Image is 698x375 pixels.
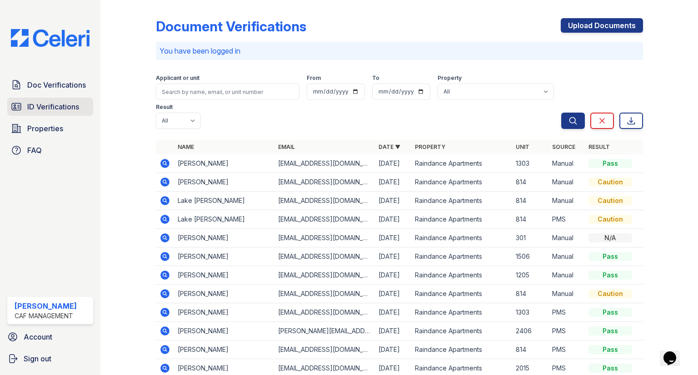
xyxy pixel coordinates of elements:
td: [EMAIL_ADDRESS][DOMAIN_NAME] [274,266,375,285]
td: 2406 [512,322,548,340]
a: Result [588,143,610,150]
td: [EMAIL_ADDRESS][DOMAIN_NAME] [274,247,375,266]
a: Upload Documents [561,18,643,33]
td: PMS [548,340,585,359]
a: Email [278,143,295,150]
a: ID Verifications [7,98,93,116]
td: [DATE] [375,192,411,210]
td: Raindance Apartments [411,154,512,173]
div: Caution [588,215,632,224]
span: Properties [27,123,63,134]
td: [DATE] [375,266,411,285]
iframe: chat widget [660,339,689,366]
td: Manual [548,173,585,192]
div: Caution [588,178,632,187]
td: Raindance Apartments [411,340,512,359]
td: Raindance Apartments [411,229,512,247]
div: Pass [588,159,632,168]
td: Lake [PERSON_NAME] [174,192,274,210]
a: Name [178,143,194,150]
td: [EMAIL_ADDRESS][DOMAIN_NAME] [274,303,375,322]
label: Applicant or unit [156,74,199,82]
span: Account [24,331,52,342]
td: [EMAIL_ADDRESS][DOMAIN_NAME] [274,192,375,210]
a: Date ▼ [379,143,400,150]
input: Search by name, email, or unit number [156,84,299,100]
td: 1506 [512,247,548,266]
td: Raindance Apartments [411,322,512,340]
td: [EMAIL_ADDRESS][DOMAIN_NAME] [274,285,375,303]
td: 814 [512,173,548,192]
a: Property [415,143,445,150]
div: [PERSON_NAME] [15,301,77,311]
td: 1303 [512,303,548,322]
div: Pass [588,271,632,280]
td: Raindance Apartments [411,285,512,303]
td: [PERSON_NAME][EMAIL_ADDRESS][DOMAIN_NAME] [274,322,375,340]
td: 814 [512,340,548,359]
td: 301 [512,229,548,247]
td: Manual [548,192,585,210]
td: [PERSON_NAME] [174,154,274,173]
td: [DATE] [375,173,411,192]
div: Pass [588,326,632,336]
td: [EMAIL_ADDRESS][DOMAIN_NAME] [274,154,375,173]
td: Raindance Apartments [411,247,512,266]
td: Manual [548,285,585,303]
td: [DATE] [375,154,411,173]
td: [DATE] [375,210,411,229]
td: Lake [PERSON_NAME] [174,210,274,229]
div: Caution [588,289,632,298]
td: [DATE] [375,285,411,303]
td: [EMAIL_ADDRESS][DOMAIN_NAME] [274,229,375,247]
label: To [372,74,379,82]
span: ID Verifications [27,101,79,112]
td: PMS [548,322,585,340]
a: Doc Verifications [7,76,93,94]
div: N/A [588,233,632,242]
td: Raindance Apartments [411,266,512,285]
td: [EMAIL_ADDRESS][DOMAIN_NAME] [274,210,375,229]
td: Manual [548,229,585,247]
label: From [307,74,321,82]
a: Source [552,143,575,150]
td: [PERSON_NAME] [174,229,274,247]
td: 1205 [512,266,548,285]
div: Caution [588,196,632,205]
div: Pass [588,345,632,354]
td: Manual [548,247,585,266]
td: [DATE] [375,322,411,340]
div: Pass [588,252,632,261]
td: 814 [512,210,548,229]
td: [PERSON_NAME] [174,340,274,359]
td: [PERSON_NAME] [174,285,274,303]
a: Sign out [4,350,97,368]
label: Result [156,104,173,111]
td: [DATE] [375,303,411,322]
div: Pass [588,364,632,373]
td: [EMAIL_ADDRESS][DOMAIN_NAME] [274,340,375,359]
div: Pass [588,308,632,317]
span: Sign out [24,353,51,364]
td: 814 [512,192,548,210]
td: Manual [548,154,585,173]
td: Raindance Apartments [411,303,512,322]
td: [PERSON_NAME] [174,266,274,285]
td: [EMAIL_ADDRESS][DOMAIN_NAME] [274,173,375,192]
label: Property [438,74,462,82]
div: Document Verifications [156,18,306,35]
td: PMS [548,303,585,322]
td: Raindance Apartments [411,173,512,192]
span: FAQ [27,145,42,156]
td: PMS [548,210,585,229]
td: Raindance Apartments [411,192,512,210]
td: Raindance Apartments [411,210,512,229]
td: 814 [512,285,548,303]
td: [PERSON_NAME] [174,303,274,322]
td: Manual [548,266,585,285]
td: [DATE] [375,229,411,247]
img: CE_Logo_Blue-a8612792a0a2168367f1c8372b55b34899dd931a85d93a1a3d3e32e68fde9ad4.png [4,29,97,47]
a: Unit [516,143,529,150]
td: [PERSON_NAME] [174,322,274,340]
